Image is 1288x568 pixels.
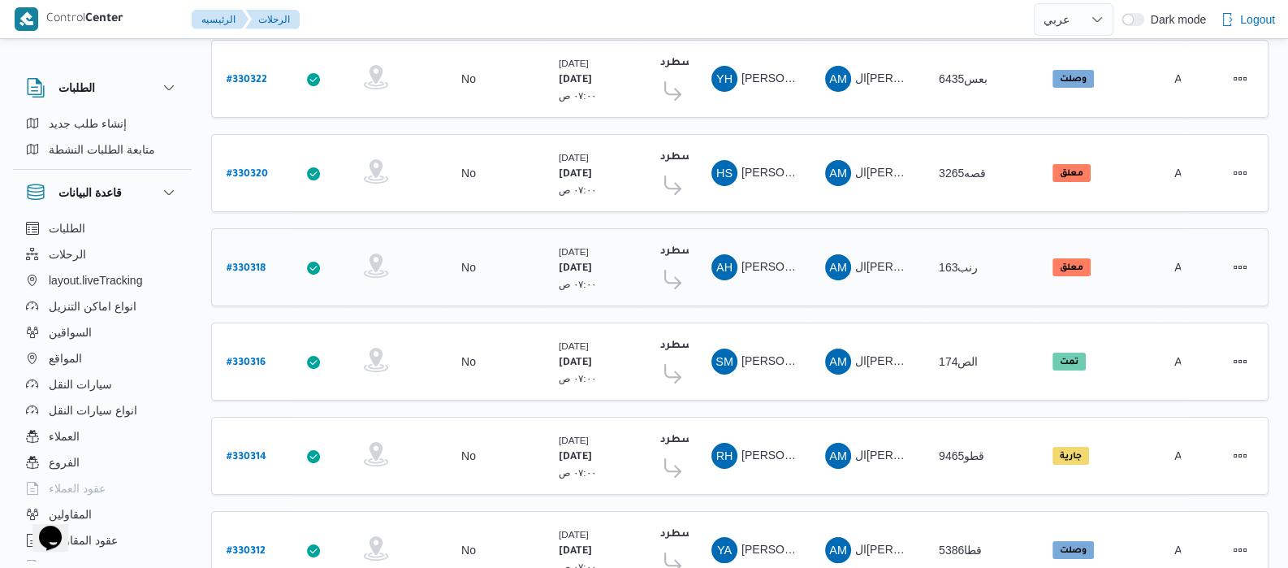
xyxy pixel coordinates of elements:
[26,78,179,98] button: الطلبات
[1060,169,1083,179] b: معلق
[245,10,300,29] button: الرحلات
[1174,72,1207,85] span: Admin
[1052,541,1094,559] span: وصلت
[192,10,249,29] button: الرئيسيه
[939,167,986,180] span: قصه3265
[227,358,266,369] b: # 330316
[660,246,753,258] b: فرونت دور مسطرد
[49,505,92,524] span: المقاولين
[855,543,960,556] span: ال[PERSON_NAME]
[227,75,267,86] b: # 330322
[227,452,266,463] b: # 330314
[227,68,267,90] a: #330322
[829,443,847,469] span: AM
[49,219,85,238] span: الطلبات
[559,546,592,557] b: [DATE]
[711,537,737,563] div: Yhai Ahmad Muhammad Hlamai
[227,351,266,373] a: #330316
[711,66,737,92] div: Yousf Hussain Hassan Yousf
[741,543,835,556] span: [PERSON_NAME]
[559,90,596,101] small: ٠٧:٠٠ ص
[19,241,185,267] button: الرحلات
[855,260,960,273] span: ال[PERSON_NAME]
[19,371,185,397] button: سيارات النقل
[49,375,112,394] span: سيارات النقل
[711,254,737,280] div: Abadalnaba HIshm Abadah HIshm Hnadaoa
[1052,258,1091,276] span: معلق
[1060,75,1087,85] b: وصلت
[1060,358,1078,367] b: تمت
[49,531,118,550] span: عقود المقاولين
[559,358,592,369] b: [DATE]
[825,254,851,280] div: Alhamai Muhammad Khald Ali
[49,453,80,472] span: الفروع
[1227,254,1253,280] button: Actions
[1052,447,1089,465] span: جارية
[559,529,589,540] small: [DATE]
[13,215,192,567] div: قاعدة البيانات
[1227,537,1253,563] button: Actions
[559,152,589,163] small: [DATE]
[741,72,931,85] span: [PERSON_NAME] [PERSON_NAME]
[1052,353,1086,371] span: تمت
[716,160,733,186] span: HS
[1060,452,1082,462] b: جارية
[461,449,476,463] div: No
[717,537,732,563] span: YA
[559,169,592,180] b: [DATE]
[559,340,589,351] small: [DATE]
[829,537,847,563] span: AM
[559,184,596,195] small: ٠٧:٠٠ ص
[559,452,592,463] b: [DATE]
[26,183,179,202] button: قاعدة البيانات
[19,527,185,553] button: عقود المقاولين
[1227,160,1253,186] button: Actions
[855,166,960,179] span: ال[PERSON_NAME]
[741,260,931,273] span: [PERSON_NAME] [PERSON_NAME]
[559,279,596,289] small: ٠٧:٠٠ ص
[829,160,847,186] span: AM
[19,319,185,345] button: السواقين
[829,66,847,92] span: AM
[461,260,476,275] div: No
[825,537,851,563] div: Alhamai Muhammad Khald Ali
[1240,10,1275,29] span: Logout
[939,449,984,462] span: قطو9465
[829,349,847,375] span: AM
[1174,449,1207,462] span: Admin
[741,449,931,462] span: [PERSON_NAME] [PERSON_NAME]
[1052,70,1094,88] span: وصلت
[1060,546,1087,556] b: وصلت
[825,349,851,375] div: Alhamai Muhammad Khald Ali
[1174,544,1207,557] span: Admin
[49,479,106,498] span: عقود العملاء
[49,427,80,446] span: العملاء
[855,354,960,367] span: ال[PERSON_NAME]
[660,529,753,540] b: فرونت دور مسطرد
[711,349,737,375] div: Said Muhammad Muslh Said
[49,140,155,159] span: متابعة الطلبات النشطة
[15,7,38,31] img: X8yXhbKr1z7QwAAAABJRU5ErkJggg==
[559,263,592,275] b: [DATE]
[855,72,960,85] span: ال[PERSON_NAME]
[227,169,268,180] b: # 330320
[227,263,266,275] b: # 330318
[855,449,960,462] span: ال[PERSON_NAME]
[660,58,753,69] b: فرونت دور مسطرد
[939,544,982,557] span: قطا5386
[1174,261,1207,274] span: Admin
[716,443,733,469] span: RH
[1060,263,1083,273] b: معلق
[227,163,268,184] a: #330320
[559,373,596,384] small: ٠٧:٠٠ ص
[939,261,978,274] span: رنب163
[1227,349,1253,375] button: Actions
[49,349,82,368] span: المواقع
[825,443,851,469] div: Alhamai Muhammad Khald Ali
[16,503,68,552] iframe: chat widget
[559,435,589,445] small: [DATE]
[1227,66,1253,92] button: Actions
[461,543,476,557] div: No
[559,58,589,68] small: [DATE]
